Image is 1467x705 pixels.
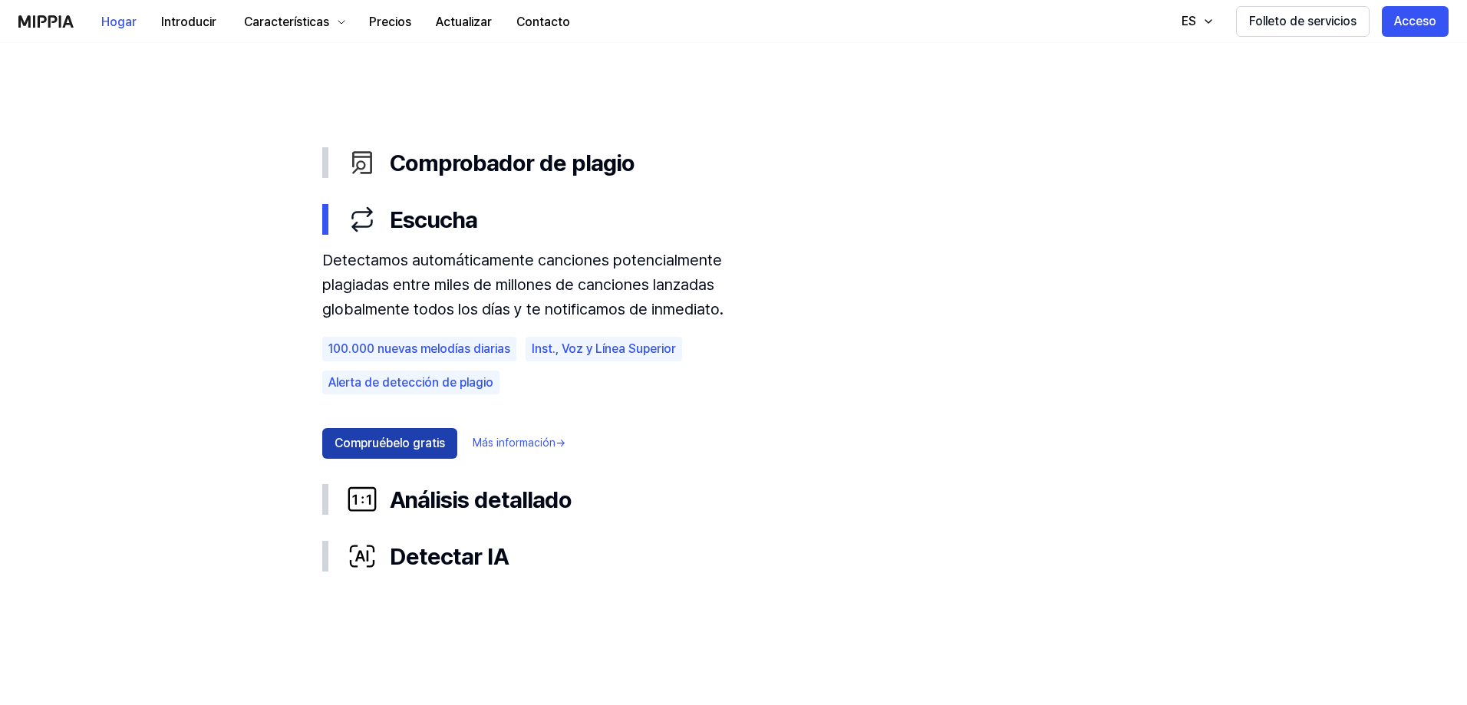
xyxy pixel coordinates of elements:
[504,7,582,38] button: Contacto
[473,437,555,449] font: Más información
[390,149,635,176] font: Comprobador de plagio
[1394,14,1436,28] font: Acceso
[532,341,676,356] font: Inst., Voz y Línea Superior
[390,486,572,513] font: Análisis detallado
[101,15,137,29] font: Hogar
[322,248,1145,471] div: Escucha
[516,15,570,29] font: Contacto
[357,7,424,38] button: Precios
[335,436,445,450] font: Compruébelo gratis
[390,542,508,570] font: Detectar IA
[161,15,216,29] font: Introducir
[555,437,565,449] font: →
[322,528,1145,585] button: Detectar IA
[436,15,492,29] font: Actualizar
[149,7,229,38] button: Introducir
[1166,6,1224,37] button: ES
[328,375,493,390] font: Alerta de detección de plagio
[424,1,504,43] a: Actualizar
[322,191,1145,248] button: Escucha
[424,7,504,38] button: Actualizar
[18,15,74,28] img: logo
[322,251,724,318] font: Detectamos automáticamente canciones potencialmente plagiadas entre miles de millones de cancione...
[322,428,457,459] button: Compruébelo gratis
[89,7,149,38] button: Hogar
[244,15,329,29] font: Características
[473,436,565,451] a: Más información→
[322,471,1145,528] button: Análisis detallado
[390,206,477,233] font: Escucha
[328,341,510,356] font: 100.000 nuevas melodías diarias
[1236,6,1370,37] button: Folleto de servicios
[1182,14,1196,28] font: ES
[369,15,411,29] font: Precios
[1382,6,1449,37] button: Acceso
[89,1,149,43] a: Hogar
[322,134,1145,191] button: Comprobador de plagio
[1249,14,1357,28] font: Folleto de servicios
[229,7,357,38] button: Características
